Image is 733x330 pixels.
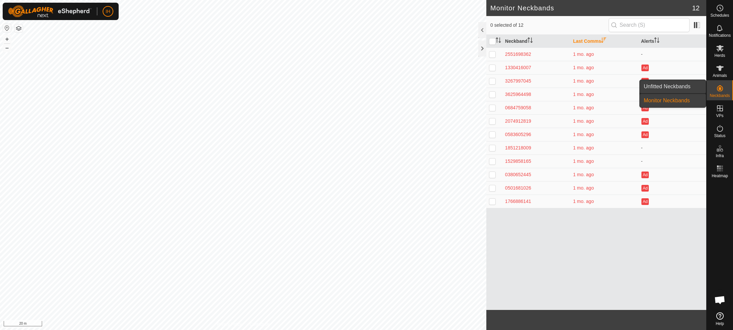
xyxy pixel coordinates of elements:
button: Ad [641,65,649,71]
input: Search (S) [609,18,690,32]
span: Monitor Neckbands [644,97,690,105]
button: Ad [641,198,649,205]
div: 0684759058 [505,104,568,111]
span: 12 [692,3,700,13]
span: VPs [716,114,723,118]
span: Help [716,322,724,326]
span: Status [714,134,725,138]
td: - [638,88,706,101]
div: 1851218009 [505,144,568,151]
a: Unfitted Neckbands [640,80,706,93]
span: Sep 1, 2025, 2:51 PM [573,158,594,164]
div: 3267997045 [505,78,568,85]
div: 2551698362 [505,51,568,58]
span: Sep 1, 2025, 2:51 PM [573,185,594,191]
span: Sep 1, 2025, 2:51 PM [573,145,594,150]
a: Monitor Neckbands [640,94,706,107]
a: Help [707,310,733,328]
span: Sep 1, 2025, 2:51 PM [573,172,594,177]
span: Unfitted Neckbands [644,83,691,91]
div: 2074912819 [505,118,568,125]
button: Ad [641,105,649,111]
span: Sep 1, 2025, 2:51 PM [573,132,594,137]
img: Gallagher Logo [8,5,92,17]
span: IH [106,8,110,15]
button: Reset Map [3,24,11,32]
div: 0501681026 [505,185,568,192]
button: Ad [641,118,649,125]
div: 0583605296 [505,131,568,138]
th: Neckband [502,35,570,48]
span: Schedules [710,13,729,17]
span: Neckbands [710,94,730,98]
td: - [638,47,706,61]
button: – [3,44,11,52]
span: Sep 1, 2025, 2:36 PM [573,199,594,204]
p-sorticon: Activate to sort [654,38,659,44]
span: 0 selected of 12 [490,22,609,29]
div: 0380652445 [505,171,568,178]
button: Map Layers [15,24,23,32]
p-sorticon: Activate to sort [527,38,533,44]
span: Animals [713,74,727,78]
span: Sep 1, 2025, 2:52 PM [573,51,594,57]
button: Ad [641,172,649,178]
h2: Monitor Neckbands [490,4,692,12]
div: 1529858165 [505,158,568,165]
button: + [3,35,11,43]
span: Sep 1, 2025, 2:51 PM [573,105,594,110]
th: Alerts [638,35,706,48]
button: Ad [641,78,649,85]
button: Ad [641,185,649,192]
span: Sep 1, 2025, 2:51 PM [573,92,594,97]
span: Infra [716,154,724,158]
th: Last Comms [570,35,638,48]
div: 1330416007 [505,64,568,71]
span: Sep 1, 2025, 2:51 PM [573,78,594,84]
div: 3625964498 [505,91,568,98]
span: Heatmap [712,174,728,178]
span: Notifications [709,33,731,37]
span: Herds [714,53,725,58]
a: Privacy Policy [217,321,242,327]
span: Sep 1, 2025, 2:51 PM [573,118,594,124]
td: - [638,154,706,168]
div: Open chat [710,290,730,310]
a: Contact Us [250,321,269,327]
td: - [638,141,706,154]
button: Ad [641,131,649,138]
span: Sep 1, 2025, 2:52 PM [573,65,594,70]
p-sorticon: Activate to sort [601,38,606,44]
div: 1766886141 [505,198,568,205]
p-sorticon: Activate to sort [496,38,501,44]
